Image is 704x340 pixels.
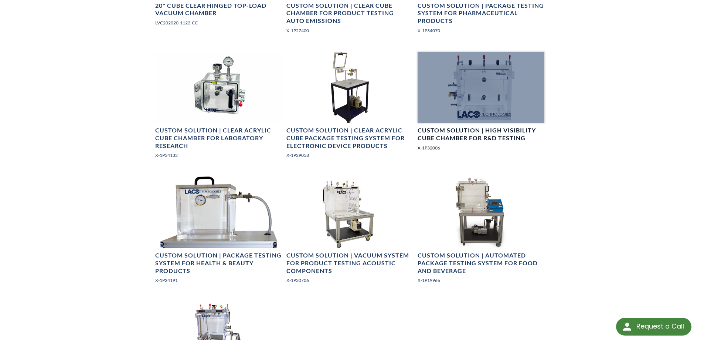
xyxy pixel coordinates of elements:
h4: Custom Solution | High Visibility Cube Chamber for R&D Testing [418,127,544,142]
h4: Custom Solution | Clear Acrylic Cube Package Testing System for Electronic Device Products [286,127,413,149]
a: Automated Package Testing System for Food and Beverage on CartCustom Solution | Automated Package... [418,176,544,290]
a: Package testing system for health and beauty productsCustom Solution | Package Testing System for... [155,176,282,290]
h4: Custom Solution | Package Testing System for Health & Beauty Products [155,252,282,275]
h4: Custom Solution | Clear Cube Chamber for Product Testing Auto Emissions [286,2,413,25]
p: X-1P19966 [418,277,544,284]
p: X-1P30706 [286,277,413,284]
p: X-1P34070 [418,27,544,34]
h4: Custom Solution | Clear Acrylic Cube Chamber for Laboratory Research [155,127,282,149]
h4: Custom Solution | Automated Package Testing System for Food and Beverage [418,252,544,275]
div: Request a Call [636,318,684,335]
a: R&D cube vacuum chamber, front viewCustom Solution | High Visibility Cube Chamber for R&D Testing... [418,52,544,157]
a: 3/4 view open chamber of Clear Acrylic Cube Package Testing System for Electronic DeviceCustom So... [286,52,413,165]
a: Clear Vertical Cubic Vacuum Chamber, top angled viewCustom Solution | Clear Acrylic Cube Chamber ... [155,52,282,165]
h4: Custom Solution | Package Testing System for Pharmaceutical Products [418,2,544,25]
p: X-1P32006 [418,144,544,151]
p: LVC202020-1122-CC [155,19,282,26]
p: X-1P24191 [155,277,282,284]
p: X-1P29058 [286,152,413,159]
img: round button [621,321,633,333]
div: Request a Call [616,318,691,336]
p: X-1P27400 [286,27,413,34]
a: Clear Product Testing Vacuum SystemCustom Solution | Vacuum System for Product Testing Acoustic C... [286,176,413,290]
p: X-1P34132 [155,152,282,159]
h4: 20" Cube Clear Hinged Top-Load Vacuum Chamber [155,2,282,17]
h4: Custom Solution | Vacuum System for Product Testing Acoustic Components [286,252,413,275]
